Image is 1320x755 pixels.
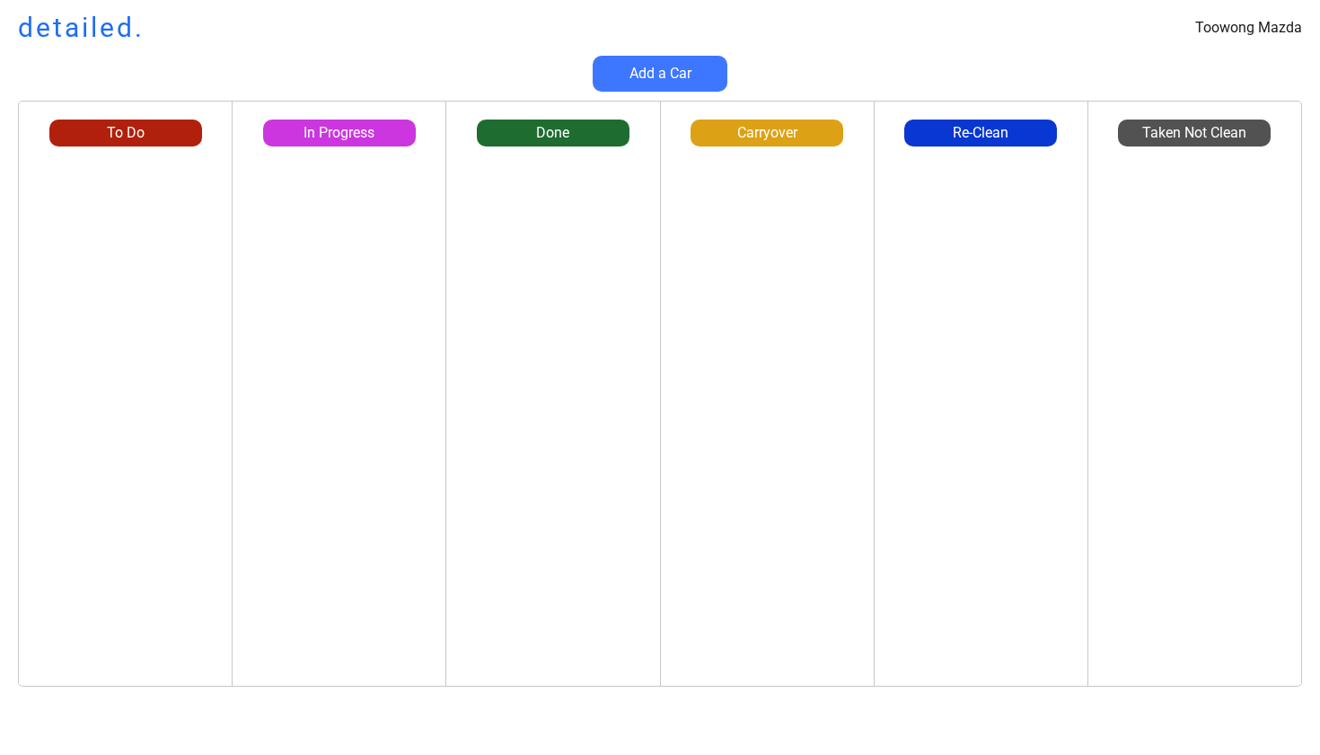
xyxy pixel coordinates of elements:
[49,123,202,143] div: To Do
[18,9,145,47] h1: detailed.
[263,123,416,143] div: In Progress
[904,123,1057,143] div: Re-Clean
[477,123,629,143] div: Done
[1118,123,1271,143] div: Taken Not Clean
[1195,18,1302,38] div: Toowong Mazda
[691,123,843,143] div: Carryover
[593,56,727,92] button: Add a Car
